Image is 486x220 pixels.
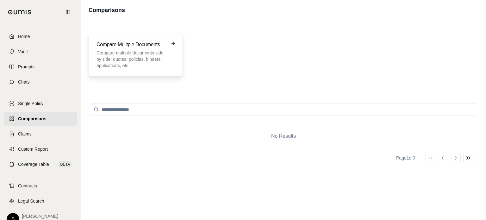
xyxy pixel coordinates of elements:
a: Legal Search [4,194,77,208]
span: Contracts [18,183,37,189]
a: Prompts [4,60,77,74]
a: Coverage TableBETA [4,157,77,171]
a: Home [4,29,77,43]
span: [PERSON_NAME] [22,213,73,219]
a: Chats [4,75,77,89]
div: Page 1 of 0 [396,155,415,161]
button: Collapse sidebar [63,7,73,17]
span: Vault [18,48,28,55]
span: Comparisons [18,116,46,122]
a: Vault [4,45,77,59]
span: Legal Search [18,198,44,204]
span: Single Policy [18,100,43,107]
p: Compare multiple documents side by side: quotes, policies, binders, applications, etc. [97,50,165,69]
span: Home [18,33,30,40]
img: Qumis Logo [8,10,32,15]
span: Chats [18,79,30,85]
div: No Results [89,122,478,150]
h1: Comparisons [89,6,125,15]
span: Custom Report [18,146,48,152]
span: Coverage Table [18,161,49,167]
a: Single Policy [4,97,77,110]
a: Comparisons [4,112,77,126]
span: Claims [18,131,32,137]
span: Prompts [18,64,34,70]
a: Custom Report [4,142,77,156]
a: Claims [4,127,77,141]
h3: Compare Mulitple Documents [97,41,165,48]
a: Contracts [4,179,77,193]
span: BETA [59,161,72,167]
